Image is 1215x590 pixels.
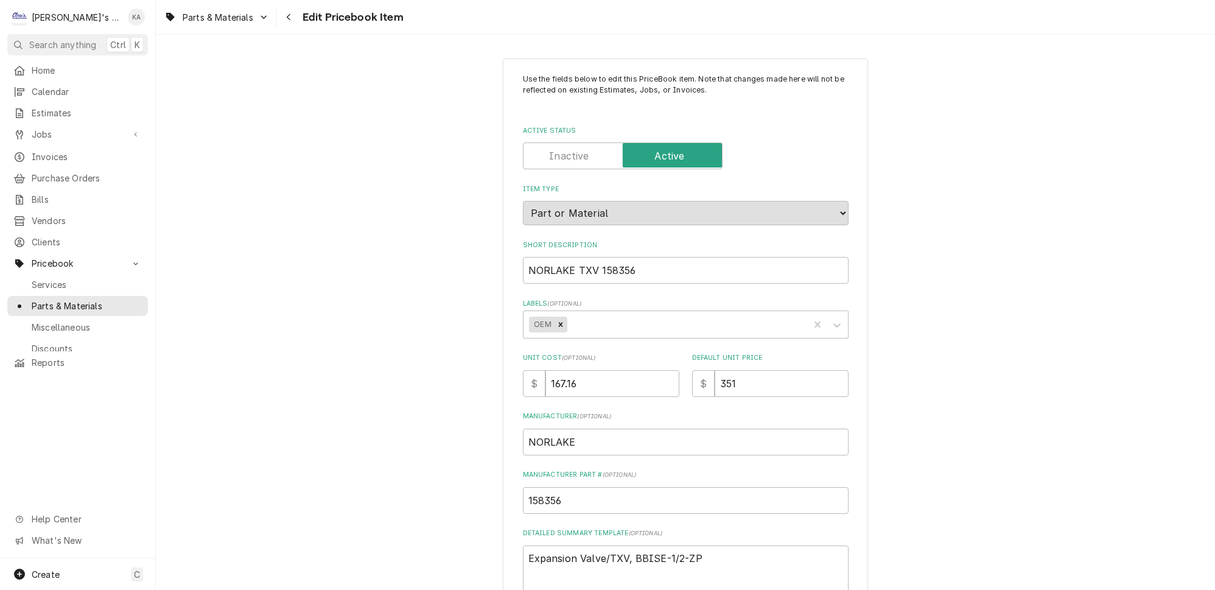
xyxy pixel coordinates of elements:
span: ( optional ) [547,300,581,307]
div: Active Status [523,126,849,169]
div: [PERSON_NAME]'s Refrigeration [32,11,121,24]
span: Discounts [32,342,142,355]
label: Labels [523,299,849,309]
div: Manufacturer [523,412,849,455]
a: Invoices [7,147,148,167]
div: OEM [529,317,553,332]
span: C [134,568,140,581]
span: Home [32,64,142,77]
a: Go to Help Center [7,509,148,529]
span: ( optional ) [577,413,611,420]
span: Bills [32,193,142,206]
div: $ [692,370,715,397]
label: Manufacturer Part # [523,470,849,480]
a: Parts & Materials [7,296,148,316]
div: Labels [523,299,849,339]
a: Home [7,60,148,80]
div: Korey Austin's Avatar [128,9,145,26]
label: Default Unit Price [692,353,849,363]
span: Services [32,278,142,291]
span: Jobs [32,128,124,141]
span: Create [32,569,60,580]
span: Vendors [32,214,142,227]
span: Invoices [32,150,142,163]
div: Unit Cost [523,353,679,396]
span: Help Center [32,513,141,525]
div: Item Type [523,184,849,225]
span: Purchase Orders [32,172,142,184]
span: Parts & Materials [183,11,253,24]
span: ( optional ) [562,354,596,361]
a: Purchase Orders [7,168,148,188]
label: Detailed Summary Template [523,529,849,538]
button: Search anythingCtrlK [7,34,148,55]
a: Discounts [7,339,148,359]
span: Calendar [32,85,142,98]
div: Short Description [523,241,849,284]
button: Navigate back [279,7,299,27]
div: Default Unit Price [692,353,849,396]
span: Reports [32,356,142,369]
a: Calendar [7,82,148,102]
p: Use the fields below to edit this PriceBook item. Note that changes made here will not be reflect... [523,74,849,107]
a: Clients [7,232,148,252]
span: ( optional ) [603,471,637,478]
span: Ctrl [110,38,126,51]
label: Unit Cost [523,353,679,363]
label: Short Description [523,241,849,250]
label: Item Type [523,184,849,194]
span: What's New [32,534,141,547]
a: Estimates [7,103,148,123]
span: Miscellaneous [32,321,142,334]
span: Edit Pricebook Item [299,9,404,26]
div: Clay's Refrigeration's Avatar [11,9,28,26]
span: Pricebook [32,257,124,270]
a: Reports [7,353,148,373]
a: Vendors [7,211,148,231]
span: Estimates [32,107,142,119]
span: K [135,38,140,51]
a: Services [7,275,148,295]
div: Manufacturer Part # [523,470,849,513]
label: Active Status [523,126,849,136]
a: Bills [7,189,148,209]
div: Remove OEM [554,317,567,332]
div: C [11,9,28,26]
a: Go to What's New [7,530,148,550]
label: Manufacturer [523,412,849,421]
span: Search anything [29,38,96,51]
span: Parts & Materials [32,300,142,312]
span: Clients [32,236,142,248]
a: Go to Parts & Materials [159,7,274,27]
a: Miscellaneous [7,317,148,337]
a: Go to Pricebook [7,253,148,273]
div: KA [128,9,145,26]
input: Name used to describe this Part or Material [523,257,849,284]
span: ( optional ) [629,530,663,536]
a: Go to Jobs [7,124,148,144]
div: $ [523,370,545,397]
